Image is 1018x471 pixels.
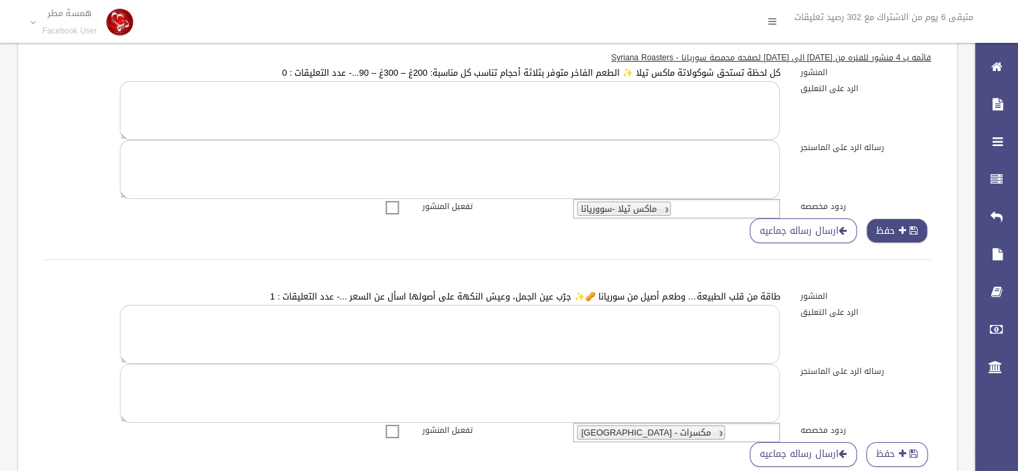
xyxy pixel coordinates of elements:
[282,64,780,81] a: كل لحظة تستحق شوكولاتة ماكس تيلا ✨ الطعم الفاخر متوفر بثلاثة أحجام تناسب كل مناسبة: 200غ – 300غ –...
[412,423,564,438] label: تفعيل المنشور
[790,140,941,155] label: رساله الرد على الماسنجر
[42,8,97,18] p: همسة مطر
[270,288,780,305] a: طاقة من قلب الطبيعة… وطعم أصيل من سوريانا 🥜✨ جرّب عين الجمل، وعيش النكهة على أصولها اسأل عن السعر...
[790,199,941,214] label: ردود مخصصه
[611,50,931,65] u: قائمه ب 4 منشور للفتره من [DATE] الى [DATE] لصفحه محمصة سوريانا - Syriana Roasters
[790,289,941,304] label: المنشور
[750,442,857,467] a: ارسال رساله جماعيه
[790,364,941,379] label: رساله الرد على الماسنجر
[790,423,941,438] label: ردود مخصصه
[790,81,941,96] label: الرد على التعليق
[581,200,656,217] span: ماكس تيلا -سووريانا
[412,199,564,214] label: تفعيل المنشور
[866,442,928,467] button: حفظ
[790,305,941,320] label: الرد على التعليق
[581,424,711,441] span: مكسرات - [GEOGRAPHIC_DATA]
[750,218,857,243] a: ارسال رساله جماعيه
[866,218,928,243] button: حفظ
[790,65,941,80] label: المنشور
[42,26,97,36] small: Facebook User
